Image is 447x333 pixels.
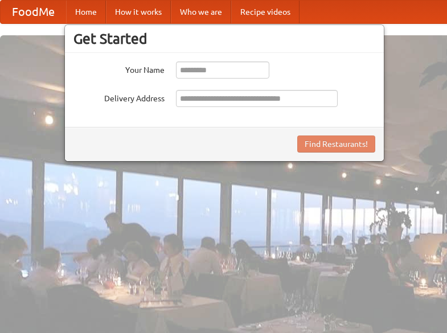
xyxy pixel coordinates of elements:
[171,1,231,23] a: Who we are
[1,1,66,23] a: FoodMe
[73,61,165,76] label: Your Name
[73,30,375,47] h3: Get Started
[106,1,171,23] a: How it works
[73,90,165,104] label: Delivery Address
[231,1,300,23] a: Recipe videos
[297,135,375,153] button: Find Restaurants!
[66,1,106,23] a: Home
